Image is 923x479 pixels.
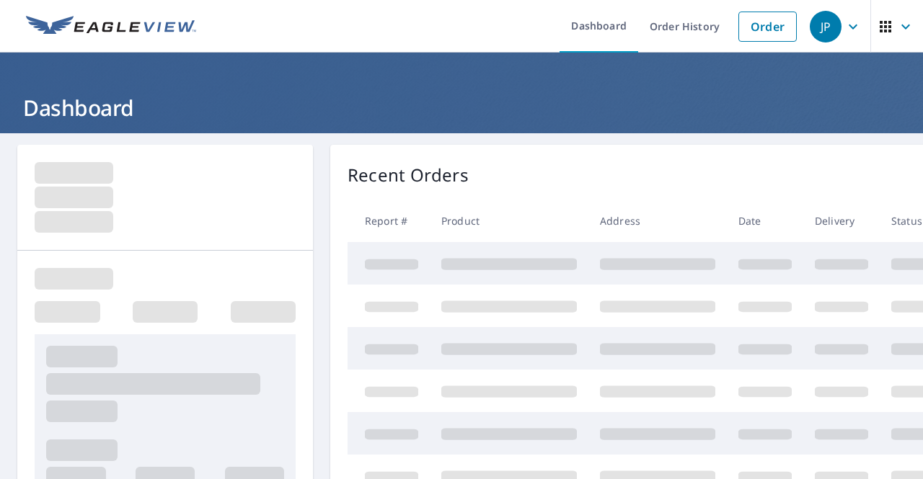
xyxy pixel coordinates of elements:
th: Product [430,200,588,242]
p: Recent Orders [348,162,469,188]
th: Date [727,200,803,242]
a: Order [738,12,797,42]
h1: Dashboard [17,93,906,122]
th: Address [588,200,727,242]
th: Delivery [803,200,880,242]
th: Report # [348,200,430,242]
img: EV Logo [26,16,196,37]
div: JP [810,11,842,42]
